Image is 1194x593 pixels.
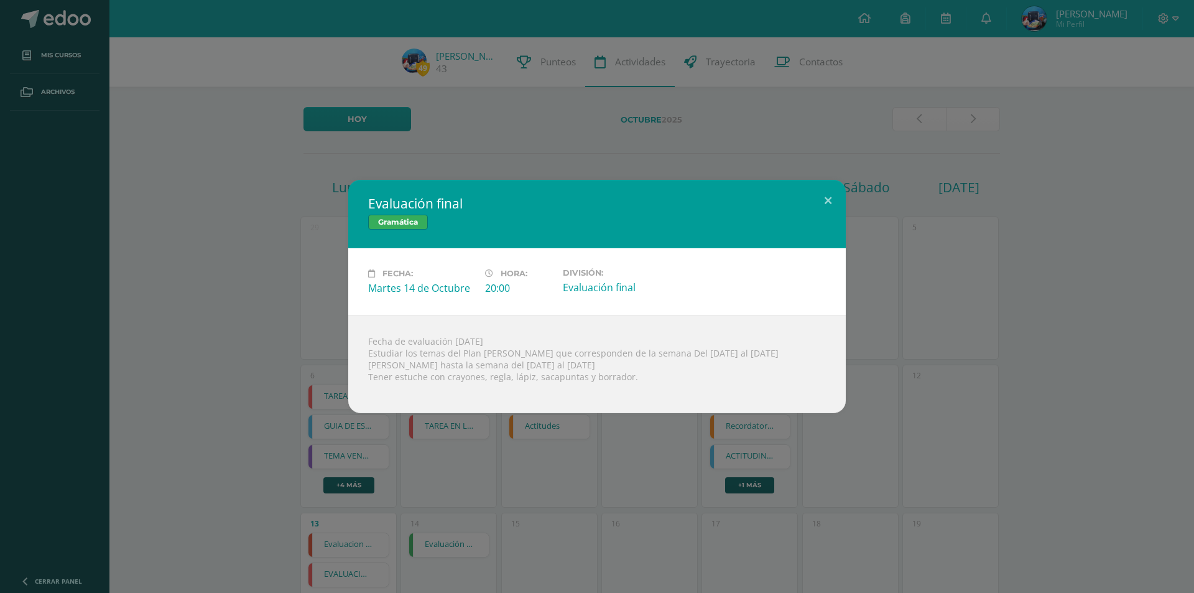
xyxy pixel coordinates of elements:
h2: Evaluación final [368,195,826,212]
div: Fecha de evaluación [DATE] Estudiar los temas del Plan [PERSON_NAME] que corresponden de la seman... [348,315,846,413]
span: Fecha: [382,269,413,278]
button: Close (Esc) [810,180,846,222]
span: Gramática [368,215,428,230]
div: 20:00 [485,281,553,295]
div: Martes 14 de Octubre [368,281,475,295]
div: Evaluación final [563,281,670,294]
label: División: [563,268,670,278]
span: Hora: [501,269,527,278]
